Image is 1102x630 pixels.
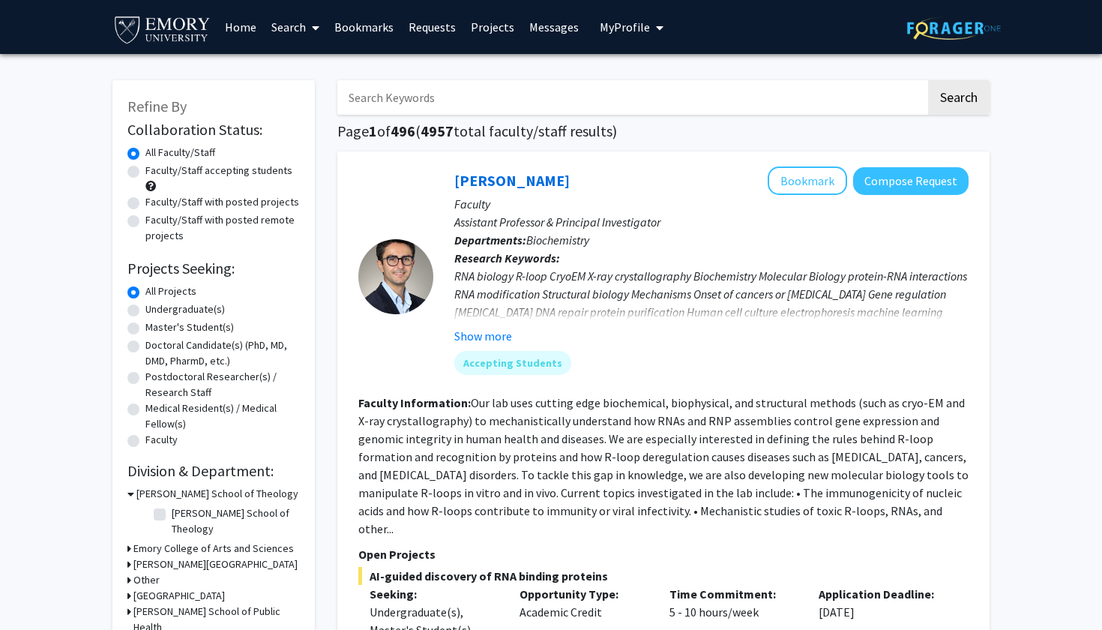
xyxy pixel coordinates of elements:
span: 4957 [421,121,454,140]
label: Faculty/Staff accepting students [145,163,292,178]
label: Master's Student(s) [145,319,234,335]
label: Faculty/Staff with posted remote projects [145,212,300,244]
span: Biochemistry [526,232,589,247]
span: 496 [391,121,415,140]
label: Undergraduate(s) [145,301,225,317]
p: Seeking: [370,585,497,603]
p: Open Projects [358,545,969,563]
a: Home [217,1,264,53]
h2: Division & Department: [127,462,300,480]
button: Search [928,80,990,115]
a: Messages [522,1,586,53]
label: Faculty [145,432,178,448]
div: RNA biology R-loop CryoEM X-ray crystallography Biochemistry Molecular Biology protein-RNA intera... [454,267,969,339]
button: Compose Request to Charles Bou-Nader [853,167,969,195]
p: Opportunity Type: [520,585,647,603]
p: Assistant Professor & Principal Investigator [454,213,969,231]
label: Postdoctoral Researcher(s) / Research Staff [145,369,300,400]
p: Time Commitment: [669,585,797,603]
a: Requests [401,1,463,53]
img: Emory University Logo [112,12,212,46]
fg-read-more: Our lab uses cutting edge biochemical, biophysical, and structural methods (such as cryo-EM and X... [358,395,969,536]
a: Projects [463,1,522,53]
p: Application Deadline: [819,585,946,603]
b: Departments: [454,232,526,247]
iframe: Chat [11,562,64,619]
button: Add Charles Bou-Nader to Bookmarks [768,166,847,195]
button: Show more [454,327,512,345]
span: AI-guided discovery of RNA binding proteins [358,567,969,585]
b: Faculty Information: [358,395,471,410]
b: Research Keywords: [454,250,560,265]
label: Doctoral Candidate(s) (PhD, MD, DMD, PharmD, etc.) [145,337,300,369]
h3: Emory College of Arts and Sciences [133,541,294,556]
h1: Page of ( total faculty/staff results) [337,122,990,140]
span: 1 [369,121,377,140]
a: [PERSON_NAME] [454,171,570,190]
h2: Collaboration Status: [127,121,300,139]
a: Bookmarks [327,1,401,53]
label: Faculty/Staff with posted projects [145,194,299,210]
h3: Other [133,572,160,588]
label: [PERSON_NAME] School of Theology [172,505,296,537]
span: My Profile [600,19,650,34]
h3: [PERSON_NAME] School of Theology [136,486,298,502]
label: Medical Resident(s) / Medical Fellow(s) [145,400,300,432]
label: All Projects [145,283,196,299]
mat-chip: Accepting Students [454,351,571,375]
h3: [PERSON_NAME][GEOGRAPHIC_DATA] [133,556,298,572]
input: Search Keywords [337,80,926,115]
p: Faculty [454,195,969,213]
h3: [GEOGRAPHIC_DATA] [133,588,225,604]
img: ForagerOne Logo [907,16,1001,40]
span: Refine By [127,97,187,115]
h2: Projects Seeking: [127,259,300,277]
a: Search [264,1,327,53]
label: All Faculty/Staff [145,145,215,160]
